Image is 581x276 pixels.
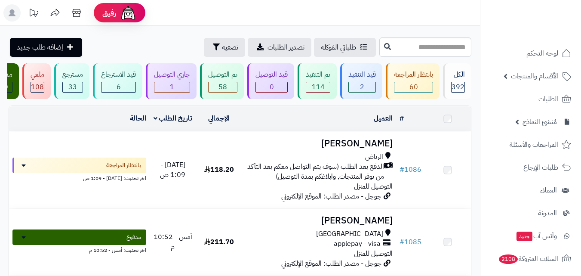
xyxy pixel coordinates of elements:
span: السلات المتروكة [498,253,558,265]
div: جاري التوصيل [154,70,190,80]
div: 33 [63,82,83,92]
span: # [400,164,404,175]
div: ملغي [31,70,44,80]
span: [GEOGRAPHIC_DATA] [316,229,383,239]
h3: [PERSON_NAME] [246,139,393,149]
div: 114 [306,82,330,92]
span: أمس - 10:52 م [154,232,192,252]
span: تصدير الطلبات [267,42,304,53]
span: 1 [170,82,174,92]
a: العملاء [486,180,576,201]
span: [DATE] - 1:09 ص [160,160,185,180]
a: طلبات الإرجاع [486,157,576,178]
span: التوصيل للمنزل [354,248,393,259]
a: تاريخ الطلب [154,113,193,124]
span: التوصيل للمنزل [354,181,393,192]
a: العميل [374,113,393,124]
span: رفيق [102,8,116,18]
span: الأقسام والمنتجات [511,70,558,82]
a: #1086 [400,164,421,175]
span: 114 [312,82,325,92]
div: اخر تحديث: [DATE] - 1:09 ص [12,173,146,182]
a: قيد التنفيذ 2 [338,63,384,99]
a: الكل392 [441,63,473,99]
span: 33 [68,82,77,92]
a: وآتس آبجديد [486,226,576,246]
span: المراجعات والأسئلة [510,139,558,151]
a: ملغي 108 [21,63,52,99]
span: مدفوع [126,233,141,242]
span: طلباتي المُوكلة [321,42,356,53]
span: applepay - visa [334,239,381,249]
span: بانتظار المراجعة [106,161,141,170]
div: 58 [209,82,237,92]
div: بانتظار المراجعة [394,70,433,80]
div: اخر تحديث: أمس - 10:52 م [12,245,146,254]
a: إضافة طلب جديد [10,38,82,57]
a: المراجعات والأسئلة [486,134,576,155]
a: قيد التوصيل 0 [246,63,296,99]
a: السلات المتروكة2108 [486,248,576,269]
div: قيد الاسترجاع [101,70,136,80]
span: جديد [516,232,532,241]
a: مسترجع 33 [52,63,91,99]
div: 2 [349,82,375,92]
a: لوحة التحكم [486,43,576,64]
span: 392 [452,82,464,92]
span: العملاء [540,184,557,196]
span: وآتس آب [516,230,557,242]
span: 6 [117,82,121,92]
span: 0 [270,82,274,92]
a: المدونة [486,203,576,223]
a: طلباتي المُوكلة [314,38,376,57]
div: قيد التوصيل [255,70,288,80]
div: تم التوصيل [208,70,237,80]
span: 60 [409,82,418,92]
a: بانتظار المراجعة 60 [384,63,441,99]
span: إضافة طلب جديد [17,42,63,53]
span: المدونة [538,207,557,219]
a: تم التوصيل 58 [198,63,246,99]
a: #1085 [400,237,421,247]
span: جوجل - مصدر الطلب: الموقع الإلكتروني [281,258,381,269]
span: # [400,237,404,247]
button: تصفية [204,38,245,57]
img: logo-2.png [523,6,573,25]
span: 58 [218,82,227,92]
div: 6 [101,82,135,92]
h3: [PERSON_NAME] [246,216,393,226]
span: 2 [360,82,364,92]
span: مُنشئ النماذج [523,116,557,128]
div: 0 [256,82,287,92]
a: الطلبات [486,89,576,109]
span: الدفع بعد الطلب (سوف يتم التواصل معكم بعد التأكد من توفر المنتجات, وابلاغكم بمدة التوصيل) [246,162,384,182]
span: جوجل - مصدر الطلب: الموقع الإلكتروني [281,191,381,202]
a: # [400,113,404,124]
span: 118.20 [204,164,234,175]
a: جاري التوصيل 1 [144,63,198,99]
div: قيد التنفيذ [348,70,376,80]
span: تصفية [222,42,238,53]
span: 211.70 [204,237,234,247]
span: طلبات الإرجاع [523,161,558,174]
div: تم التنفيذ [306,70,330,80]
img: ai-face.png [120,4,137,22]
div: 60 [394,82,433,92]
div: 1 [154,82,190,92]
a: قيد الاسترجاع 6 [91,63,144,99]
a: الإجمالي [208,113,230,124]
a: تصدير الطلبات [248,38,311,57]
span: الرياض [365,152,383,162]
a: الحالة [130,113,146,124]
span: الطلبات [538,93,558,105]
a: تحديثات المنصة [23,4,44,24]
a: تم التنفيذ 114 [296,63,338,99]
span: لوحة التحكم [526,47,558,59]
span: 2108 [499,254,518,264]
span: 108 [31,82,44,92]
div: الكل [451,70,465,80]
div: مسترجع [62,70,83,80]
